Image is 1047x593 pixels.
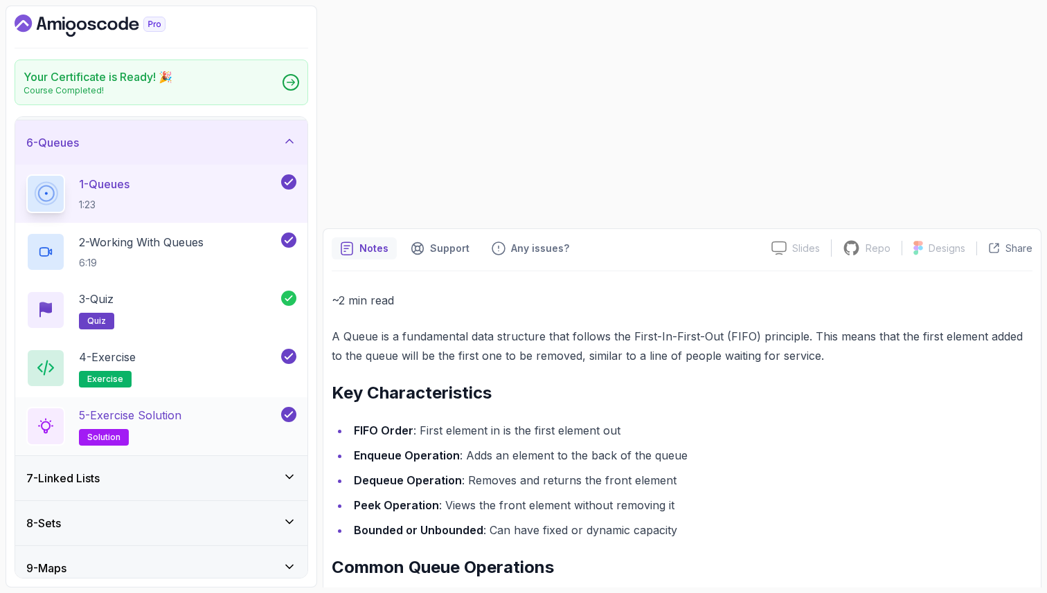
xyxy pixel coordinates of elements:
[354,448,460,462] strong: Enqueue Operation
[976,241,1032,255] button: Share
[332,327,1032,365] p: A Queue is a fundamental data structure that follows the First-In-First-Out (FIFO) principle. Thi...
[1005,241,1032,255] p: Share
[350,446,1032,465] li: : Adds an element to the back of the queue
[79,176,129,192] p: 1 - Queues
[350,471,1032,490] li: : Removes and returns the front element
[87,374,123,385] span: exercise
[354,473,462,487] strong: Dequeue Operation
[350,520,1032,540] li: : Can have fixed or dynamic capacity
[350,495,1032,515] li: : Views the front element without removing it
[26,291,296,329] button: 3-Quizquiz
[26,560,66,576] h3: 9 - Maps
[26,232,296,271] button: 2-Working With Queues6:19
[332,382,1032,404] h2: Key Characteristics
[79,407,181,423] p: 5 - Exercise Solution
[26,407,296,446] button: 5-Exercise Solutionsolution
[15,501,307,545] button: 8-Sets
[430,241,469,255] p: Support
[402,237,478,259] button: Support button
[511,241,569,255] p: Any issues?
[929,241,965,255] p: Designs
[354,498,439,512] strong: Peek Operation
[354,523,483,537] strong: Bounded or Unbounded
[332,237,397,259] button: notes button
[24,85,172,96] p: Course Completed!
[24,69,172,85] h2: Your Certificate is Ready! 🎉
[79,234,204,250] p: 2 - Working With Queues
[15,120,307,165] button: 6-Queues
[15,60,308,105] a: Your Certificate is Ready! 🎉Course Completed!
[79,256,204,270] p: 6:19
[26,349,296,387] button: 4-Exerciseexercise
[792,241,820,255] p: Slides
[87,316,106,327] span: quiz
[483,237,578,259] button: Feedback button
[79,291,114,307] p: 3 - Quiz
[79,349,136,365] p: 4 - Exercise
[866,241,891,255] p: Repo
[354,423,413,437] strong: FIFO Order
[15,456,307,500] button: 7-Linked Lists
[332,556,1032,578] h2: Common Queue Operations
[87,432,120,443] span: solution
[15,546,307,590] button: 9-Maps
[359,241,388,255] p: Notes
[350,421,1032,440] li: : First element in is the first element out
[15,15,197,37] a: Dashboard
[26,174,296,213] button: 1-Queues1:23
[26,134,79,151] h3: 6 - Queues
[26,470,100,486] h3: 7 - Linked Lists
[332,291,1032,310] p: ~2 min read
[79,198,129,212] p: 1:23
[26,515,61,531] h3: 8 - Sets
